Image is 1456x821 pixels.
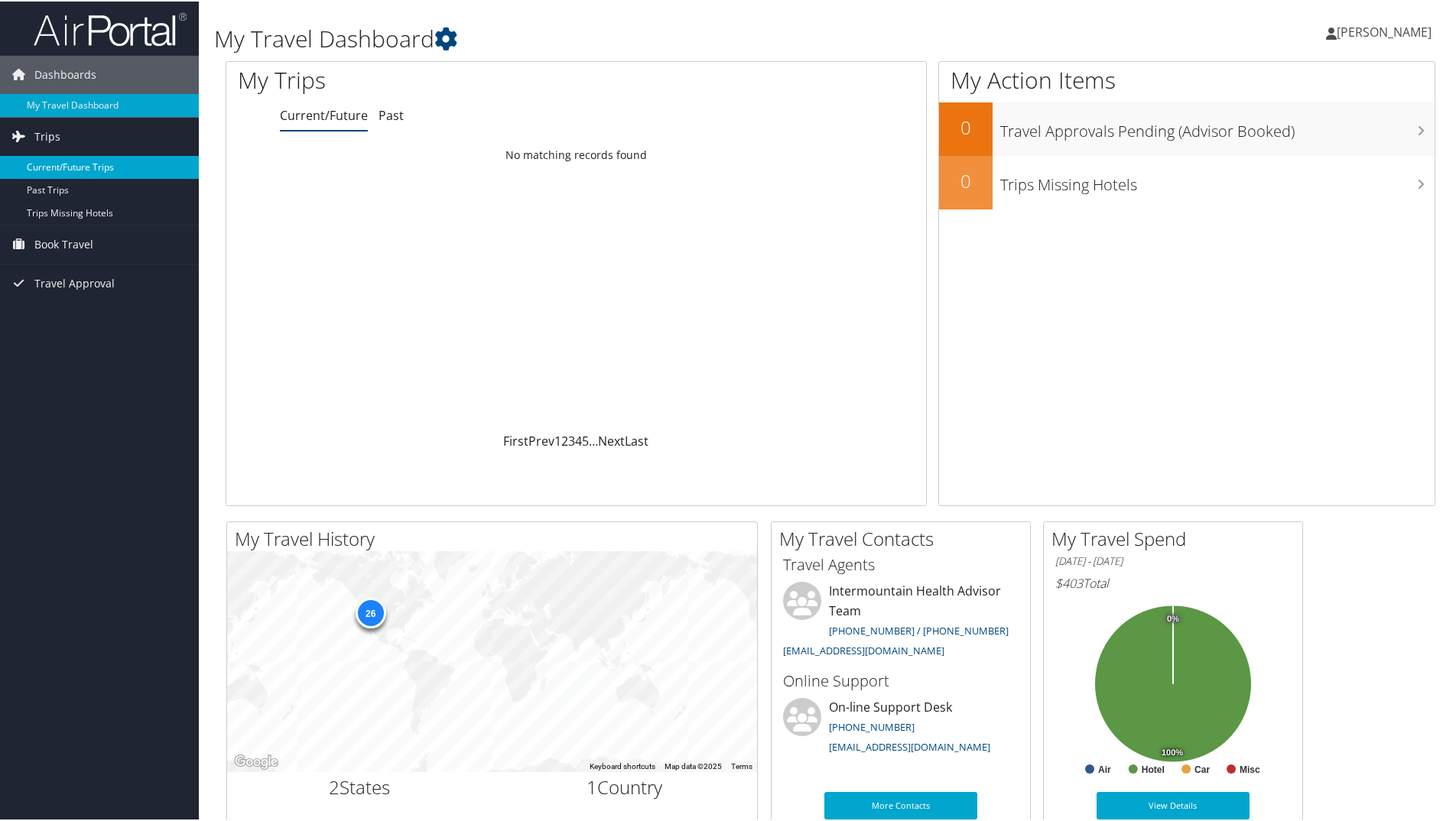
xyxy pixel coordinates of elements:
h2: Country [504,773,746,799]
a: Last [625,431,648,448]
span: … [589,431,598,448]
h1: My Action Items [939,63,1435,95]
a: View Details [1097,790,1250,818]
span: Travel Approval [34,263,115,301]
h6: [DATE] - [DATE] [1055,553,1291,567]
a: Terms (opens in new tab) [731,761,752,769]
a: Next [598,431,625,448]
a: 3 [568,431,575,448]
div: 26 [355,596,385,627]
a: 2 [561,431,568,448]
a: Current/Future [280,105,368,122]
span: 1 [587,773,597,798]
a: More Contacts [824,790,977,818]
button: Keyboard shortcuts [590,760,655,771]
a: Past [379,105,404,122]
img: Google [231,751,281,771]
h2: My Travel Spend [1051,524,1302,550]
img: airportal-logo.png [34,10,187,46]
span: Dashboards [34,54,96,92]
h6: Total [1055,573,1291,590]
span: Book Travel [34,224,93,262]
a: Prev [528,431,554,448]
a: First [503,431,528,448]
a: 0Trips Missing Hotels [939,154,1435,208]
h2: 0 [939,167,993,193]
span: [PERSON_NAME] [1337,22,1432,39]
li: Intermountain Health Advisor Team [775,580,1026,662]
a: [PERSON_NAME] [1326,8,1447,54]
h2: My Travel History [235,524,757,550]
a: Open this area in Google Maps (opens a new window) [231,751,281,771]
h2: 0 [939,113,993,139]
a: [EMAIL_ADDRESS][DOMAIN_NAME] [783,642,944,656]
text: Air [1098,763,1111,774]
h3: Trips Missing Hotels [1000,165,1435,194]
tspan: 0% [1167,613,1179,622]
span: 2 [329,773,340,798]
span: Trips [34,116,60,154]
a: [PHONE_NUMBER] [829,719,915,732]
span: Map data ©2025 [665,761,722,769]
a: 1 [554,431,561,448]
a: [EMAIL_ADDRESS][DOMAIN_NAME] [829,738,990,752]
h2: My Travel Contacts [779,524,1030,550]
tspan: 100% [1162,747,1183,756]
span: $403 [1055,573,1083,590]
text: Car [1194,763,1210,774]
text: Misc [1240,763,1260,774]
li: On-line Support Desk [775,696,1026,759]
text: Hotel [1142,763,1165,774]
h2: States [239,773,481,799]
h1: My Travel Dashboard [214,21,1036,54]
h3: Travel Agents [783,553,1019,574]
a: [PHONE_NUMBER] / [PHONE_NUMBER] [829,622,1009,636]
a: 0Travel Approvals Pending (Advisor Booked) [939,101,1435,154]
h3: Online Support [783,669,1019,690]
a: 5 [582,431,589,448]
h1: My Trips [238,63,623,95]
h3: Travel Approvals Pending (Advisor Booked) [1000,112,1435,141]
a: 4 [575,431,582,448]
td: No matching records found [226,140,926,167]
